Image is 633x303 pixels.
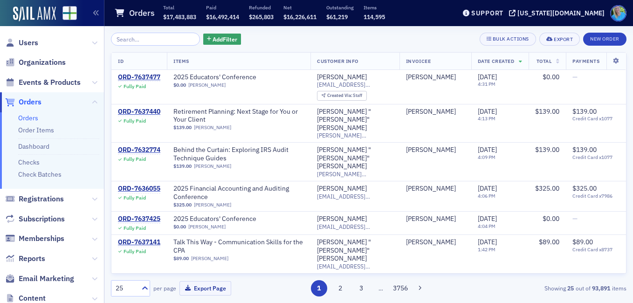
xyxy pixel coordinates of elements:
[572,184,597,193] span: $325.00
[118,73,160,82] a: ORD-7637477
[539,238,559,246] span: $89.00
[317,185,367,193] a: [PERSON_NAME]
[317,223,393,230] span: [EMAIL_ADDRESS][PERSON_NAME][DOMAIN_NAME]
[478,81,495,87] time: 4:31 PM
[572,214,578,223] span: —
[478,145,497,154] span: [DATE]
[173,146,304,162] span: Behind the Curtain: Exploring IRS Audit Technique Guides
[406,215,456,223] a: [PERSON_NAME]
[19,274,74,284] span: Email Marketing
[188,82,226,88] a: [PERSON_NAME]
[5,234,64,244] a: Memberships
[179,281,231,296] button: Export Page
[173,73,291,82] span: 2025 Educators' Conference
[317,73,367,82] a: [PERSON_NAME]
[406,238,456,247] a: [PERSON_NAME]
[194,163,231,169] a: [PERSON_NAME]
[327,92,353,98] span: Created Via :
[572,193,619,199] span: Credit Card x7986
[249,4,274,11] p: Refunded
[5,214,65,224] a: Subscriptions
[124,83,146,90] div: Fully Paid
[572,247,619,253] span: Credit Card x8737
[118,185,160,193] a: ORD-7636055
[572,116,619,122] span: Credit Card x1077
[493,36,529,41] div: Bulk Actions
[116,283,136,293] div: 25
[5,254,45,264] a: Reports
[317,263,393,270] span: [EMAIL_ADDRESS][DOMAIN_NAME]
[406,185,465,193] span: Bobby Hill
[406,58,431,64] span: Invoicee
[118,215,160,223] a: ORD-7637425
[173,202,192,208] span: $325.00
[283,4,316,11] p: Net
[163,4,196,11] p: Total
[406,73,465,82] span: Ryan Dunn
[173,163,192,169] span: $139.00
[18,126,54,134] a: Order Items
[517,9,605,17] div: [US_STATE][DOMAIN_NAME]
[406,185,456,193] div: [PERSON_NAME]
[478,154,495,160] time: 4:09 PM
[406,73,456,82] div: [PERSON_NAME]
[19,38,38,48] span: Users
[5,97,41,107] a: Orders
[572,107,597,116] span: $139.00
[539,33,580,46] button: Export
[173,82,186,88] span: $0.00
[5,194,64,204] a: Registrations
[163,13,196,21] span: $17,483,883
[478,58,514,64] span: Date Created
[124,195,146,201] div: Fully Paid
[537,58,552,64] span: Total
[478,115,495,122] time: 4:13 PM
[535,145,559,154] span: $139.00
[326,4,354,11] p: Outstanding
[610,5,626,21] span: Profile
[317,238,393,263] a: [PERSON_NAME] "[PERSON_NAME]" [PERSON_NAME]
[5,274,74,284] a: Email Marketing
[19,254,45,264] span: Reports
[213,35,237,43] span: Add Filter
[353,280,370,296] button: 3
[406,215,465,223] span: Ventsislav Stamenov
[478,246,495,253] time: 1:42 PM
[118,58,124,64] span: ID
[471,9,503,17] div: Support
[173,238,304,255] a: Talk This Way - Communication Skills for the CPA
[19,234,64,244] span: Memberships
[194,202,231,208] a: [PERSON_NAME]
[364,13,385,21] span: 114,595
[283,13,316,21] span: $16,226,611
[118,146,160,154] div: ORD-7632774
[13,7,56,21] img: SailAMX
[18,158,40,166] a: Checks
[478,107,497,116] span: [DATE]
[18,114,38,122] a: Orders
[332,280,348,296] button: 2
[153,284,176,292] label: per page
[406,146,456,154] a: [PERSON_NAME]
[480,33,536,46] button: Bulk Actions
[406,108,465,116] span: Mike Ross
[118,108,160,116] a: ORD-7637440
[118,238,160,247] a: ORD-7637141
[364,4,385,11] p: Items
[478,223,495,229] time: 4:04 PM
[572,58,599,64] span: Payments
[249,13,274,21] span: $265,803
[554,37,573,42] div: Export
[203,34,241,45] button: AddFilter
[124,225,146,231] div: Fully Paid
[317,146,393,171] a: [PERSON_NAME] "[PERSON_NAME]" [PERSON_NAME]
[478,193,495,199] time: 4:06 PM
[572,73,578,81] span: —
[317,215,367,223] a: [PERSON_NAME]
